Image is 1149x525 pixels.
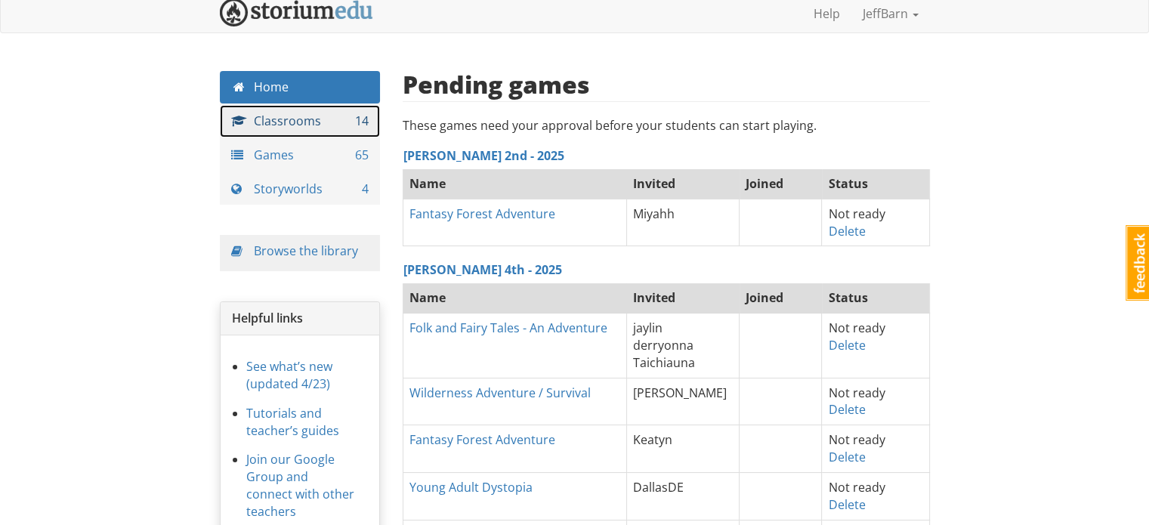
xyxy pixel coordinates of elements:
[246,405,339,439] a: Tutorials and teacher’s guides
[633,431,672,448] span: Keatyn
[409,431,555,448] a: Fantasy Forest Adventure
[403,283,627,313] th: Name
[633,384,727,401] span: [PERSON_NAME]
[220,173,381,205] a: Storyworlds 4
[409,479,533,496] a: Young Adult Dystopia
[828,205,885,222] span: Not ready
[828,496,865,513] a: Delete
[633,320,663,336] span: jaylin
[633,479,684,496] span: DallasDE
[633,337,693,354] span: derryonna
[828,401,865,418] a: Delete
[355,147,369,164] span: 65
[828,320,885,336] span: Not ready
[246,358,332,392] a: See what’s new (updated 4/23)
[828,223,865,239] a: Delete
[403,261,562,278] a: [PERSON_NAME] 4th - 2025
[822,168,929,199] th: Status
[828,384,885,401] span: Not ready
[409,205,555,222] a: Fantasy Forest Adventure
[221,302,380,335] div: Helpful links
[740,168,822,199] th: Joined
[828,337,865,354] a: Delete
[828,431,885,448] span: Not ready
[403,168,627,199] th: Name
[254,242,358,259] a: Browse the library
[403,71,590,97] h2: Pending games
[362,181,369,198] span: 4
[220,71,381,103] a: Home
[828,449,865,465] a: Delete
[409,384,591,401] a: Wilderness Adventure / Survival
[220,105,381,137] a: Classrooms 14
[355,113,369,130] span: 14
[633,205,675,222] span: Miyahh
[828,479,885,496] span: Not ready
[403,117,930,134] p: These games need your approval before your students can start playing.
[220,139,381,171] a: Games 65
[740,283,822,313] th: Joined
[626,168,739,199] th: Invited
[403,147,564,164] a: [PERSON_NAME] 2nd - 2025
[633,354,695,371] span: Taichiauna
[246,451,354,520] a: Join our Google Group and connect with other teachers
[626,283,739,313] th: Invited
[409,320,607,336] a: Folk and Fairy Tales - An Adventure
[822,283,929,313] th: Status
